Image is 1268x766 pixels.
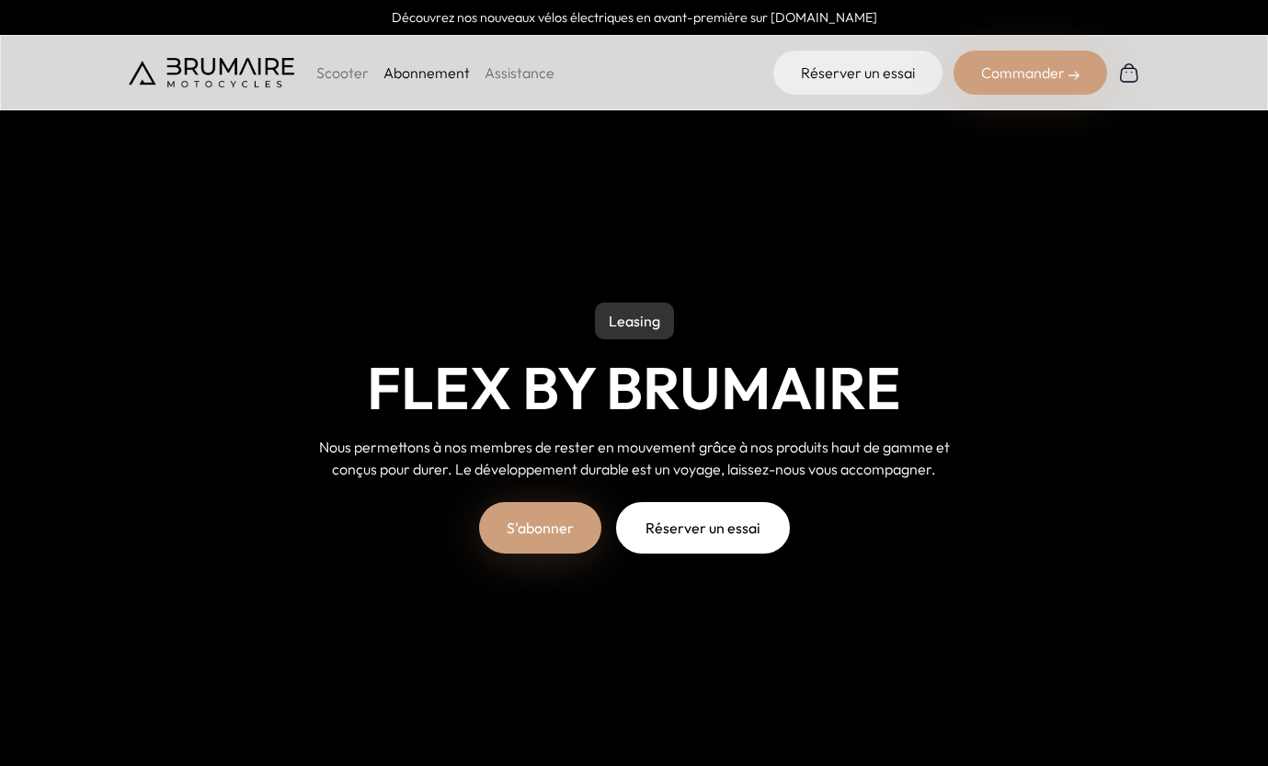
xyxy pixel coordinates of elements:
img: right-arrow-2.png [1068,70,1080,81]
span: Nous permettons à nos membres de rester en mouvement grâce à nos produits haut de gamme et conçus... [319,438,950,478]
img: Brumaire Motocycles [129,58,294,87]
iframe: Gorgias live chat messenger [1176,680,1250,748]
p: Scooter [316,62,369,84]
div: Commander [954,51,1107,95]
p: Leasing [595,303,674,339]
h1: Flex by Brumaire [367,354,901,422]
a: Assistance [485,63,554,82]
img: Panier [1118,62,1140,84]
a: Réserver un essai [773,51,942,95]
a: Réserver un essai [616,502,790,554]
a: S'abonner [479,502,601,554]
a: Abonnement [383,63,470,82]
